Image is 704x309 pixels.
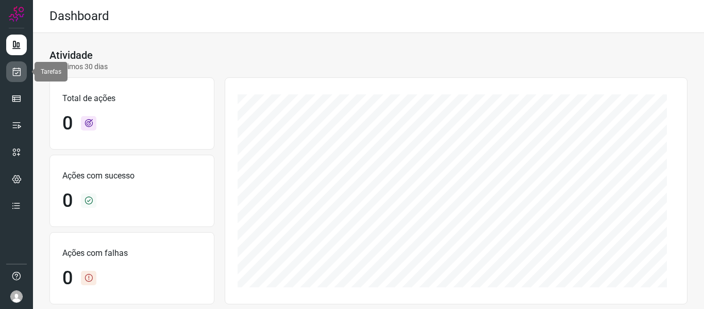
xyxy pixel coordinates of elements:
h1: 0 [62,267,73,289]
h1: 0 [62,190,73,212]
h1: 0 [62,112,73,135]
h2: Dashboard [49,9,109,24]
p: Ações com falhas [62,247,202,259]
h3: Atividade [49,49,93,61]
p: Total de ações [62,92,202,105]
span: Tarefas [41,68,61,75]
p: Ações com sucesso [62,170,202,182]
img: Logo [9,6,24,22]
p: Últimos 30 dias [49,61,108,72]
img: avatar-user-boy.jpg [10,290,23,303]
